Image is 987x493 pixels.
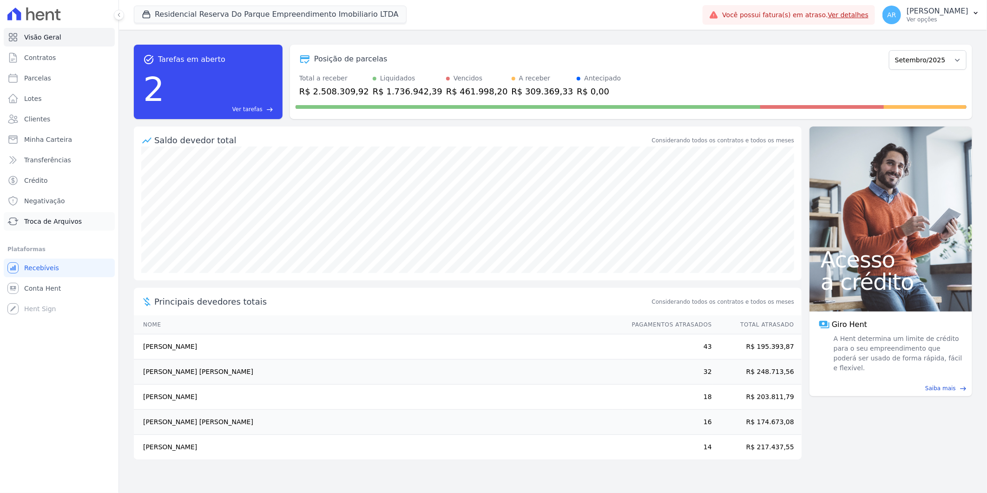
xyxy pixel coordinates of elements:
div: Posição de parcelas [314,53,388,65]
td: 14 [623,435,712,460]
td: R$ 203.811,79 [712,385,802,410]
a: Visão Geral [4,28,115,47]
span: Negativação [24,196,65,206]
div: Antecipado [584,73,621,83]
span: east [960,385,967,392]
div: A receber [519,73,551,83]
span: Recebíveis [24,263,59,273]
a: Minha Carteira [4,130,115,149]
td: 16 [623,410,712,435]
a: Transferências [4,151,115,169]
span: Tarefas em aberto [158,54,225,65]
span: Lotes [24,94,42,103]
span: Transferências [24,155,71,165]
td: R$ 217.437,55 [712,435,802,460]
td: 43 [623,334,712,360]
th: Nome [134,315,623,334]
td: [PERSON_NAME] [PERSON_NAME] [134,410,623,435]
span: Clientes [24,114,50,124]
span: Conta Hent [24,284,61,293]
div: R$ 309.369,33 [512,85,573,98]
a: Parcelas [4,69,115,87]
td: R$ 195.393,87 [712,334,802,360]
a: Recebíveis [4,259,115,277]
a: Saiba mais east [815,384,967,393]
button: AR [PERSON_NAME] Ver opções [875,2,987,28]
p: [PERSON_NAME] [907,7,968,16]
td: [PERSON_NAME] [134,334,623,360]
span: Giro Hent [832,319,867,330]
span: Minha Carteira [24,135,72,144]
span: AR [887,12,896,18]
span: Você possui fatura(s) em atraso. [722,10,869,20]
div: Liquidados [380,73,415,83]
a: Ver detalhes [828,11,869,19]
a: Conta Hent [4,279,115,298]
div: Saldo devedor total [154,134,650,147]
a: Lotes [4,89,115,108]
div: R$ 0,00 [577,85,621,98]
a: Ver tarefas east [168,105,273,113]
a: Contratos [4,48,115,67]
div: R$ 2.508.309,92 [299,85,369,98]
span: Saiba mais [925,384,956,393]
th: Pagamentos Atrasados [623,315,712,334]
button: Residencial Reserva Do Parque Empreendimento Imobiliario LTDA [134,6,407,23]
div: R$ 1.736.942,39 [373,85,442,98]
a: Crédito [4,171,115,190]
td: R$ 174.673,08 [712,410,802,435]
span: Considerando todos os contratos e todos os meses [652,298,794,306]
span: east [266,106,273,113]
td: [PERSON_NAME] [PERSON_NAME] [134,360,623,385]
span: a crédito [821,271,961,293]
a: Clientes [4,110,115,128]
p: Ver opções [907,16,968,23]
td: [PERSON_NAME] [134,435,623,460]
span: A Hent determina um limite de crédito para o seu empreendimento que poderá ser usado de forma ráp... [832,334,963,373]
div: Vencidos [454,73,482,83]
td: [PERSON_NAME] [134,385,623,410]
td: 32 [623,360,712,385]
div: 2 [143,65,164,113]
div: Plataformas [7,244,111,255]
div: Total a receber [299,73,369,83]
a: Troca de Arquivos [4,212,115,231]
span: Acesso [821,248,961,271]
div: Considerando todos os contratos e todos os meses [652,136,794,145]
td: R$ 248.713,56 [712,360,802,385]
a: Negativação [4,192,115,210]
th: Total Atrasado [712,315,802,334]
span: task_alt [143,54,154,65]
span: Crédito [24,176,48,185]
div: R$ 461.998,20 [446,85,508,98]
span: Contratos [24,53,56,62]
span: Parcelas [24,73,51,83]
span: Ver tarefas [232,105,263,113]
span: Troca de Arquivos [24,217,82,226]
span: Principais devedores totais [154,295,650,308]
td: 18 [623,385,712,410]
span: Visão Geral [24,33,61,42]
